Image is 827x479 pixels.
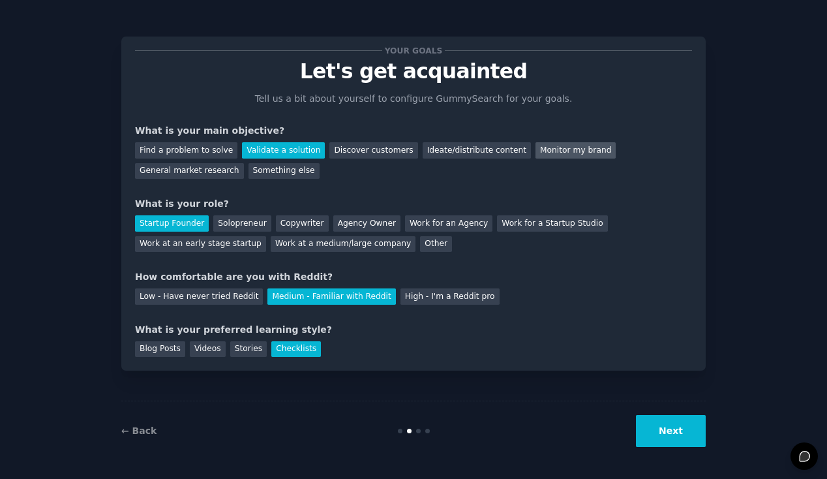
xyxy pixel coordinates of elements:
div: Stories [230,341,267,358]
div: What is your preferred learning style? [135,323,692,337]
div: Find a problem to solve [135,142,237,159]
div: High - I'm a Reddit pro [400,288,500,305]
a: ← Back [121,425,157,436]
div: Other [420,236,452,253]
div: Checklists [271,341,321,358]
div: How comfortable are you with Reddit? [135,270,692,284]
div: Medium - Familiar with Reddit [267,288,395,305]
div: General market research [135,163,244,179]
div: Agency Owner [333,215,400,232]
button: Next [636,415,706,447]
div: Blog Posts [135,341,185,358]
div: What is your main objective? [135,124,692,138]
span: Your goals [382,44,445,57]
div: Validate a solution [242,142,325,159]
div: Ideate/distribute content [423,142,531,159]
div: Discover customers [329,142,417,159]
div: Copywriter [276,215,329,232]
div: Low - Have never tried Reddit [135,288,263,305]
div: Something else [248,163,320,179]
div: Monitor my brand [535,142,616,159]
div: Work at a medium/large company [271,236,415,253]
div: Solopreneur [213,215,271,232]
div: Videos [190,341,226,358]
div: Work for a Startup Studio [497,215,607,232]
div: Work at an early stage startup [135,236,266,253]
p: Tell us a bit about yourself to configure GummySearch for your goals. [249,92,578,106]
div: Work for an Agency [405,215,492,232]
div: What is your role? [135,197,692,211]
div: Startup Founder [135,215,209,232]
p: Let's get acquainted [135,60,692,83]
